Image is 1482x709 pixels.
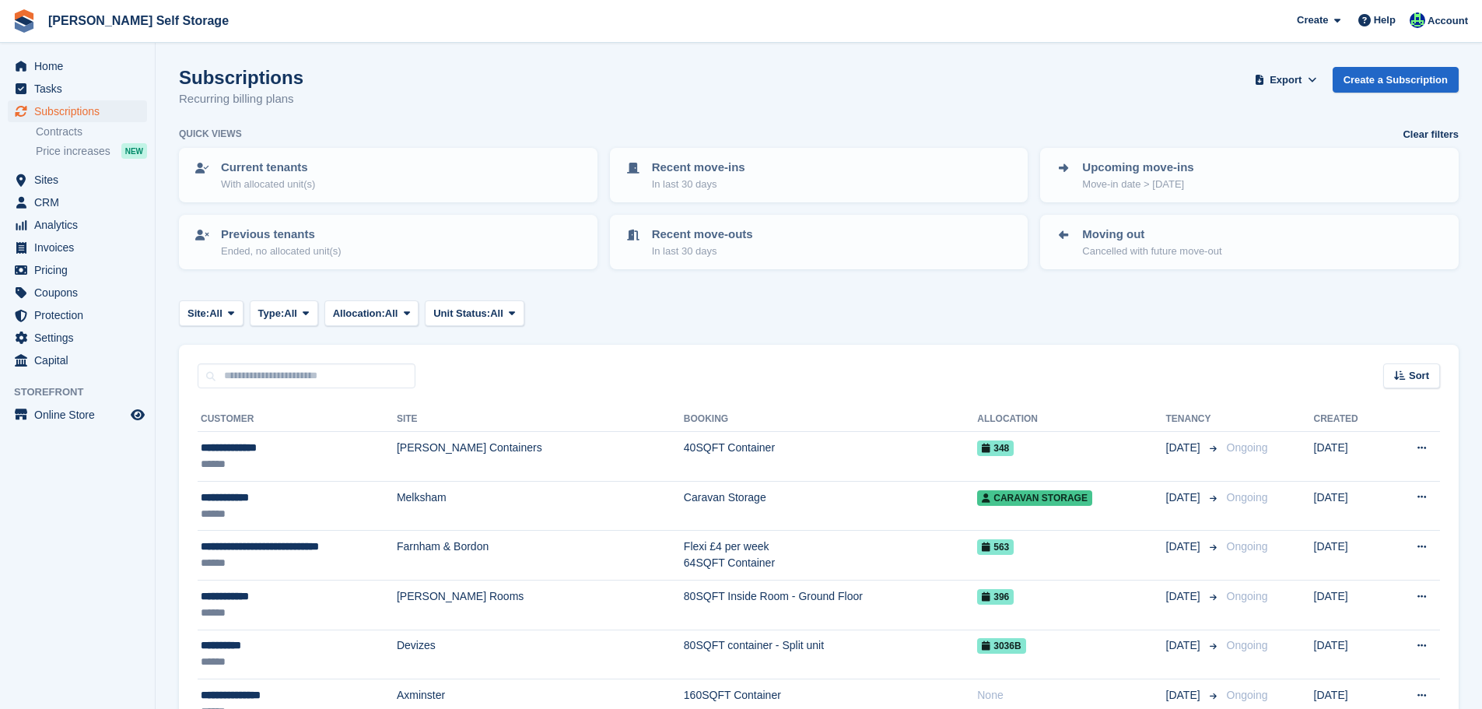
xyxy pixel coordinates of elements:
th: Created [1314,407,1387,432]
th: Allocation [977,407,1165,432]
p: With allocated unit(s) [221,177,315,192]
span: Storefront [14,384,155,400]
span: Online Store [34,404,128,426]
span: 348 [977,440,1014,456]
td: Melksham [397,481,684,531]
span: 396 [977,589,1014,605]
span: Create [1297,12,1328,28]
td: Farnham & Bordon [397,531,684,581]
a: menu [8,169,147,191]
span: Invoices [34,237,128,258]
button: Type: All [250,300,318,326]
a: menu [8,55,147,77]
span: Pricing [34,259,128,281]
span: Price increases [36,144,110,159]
p: Recent move-ins [652,159,745,177]
a: Recent move-ins In last 30 days [611,149,1027,201]
span: Protection [34,304,128,326]
span: All [490,306,503,321]
span: [DATE] [1166,687,1203,704]
td: [PERSON_NAME] Containers [397,432,684,482]
span: Export [1270,72,1302,88]
p: Previous tenants [221,226,342,244]
span: Allocation: [333,306,385,321]
span: [DATE] [1166,588,1203,605]
th: Booking [684,407,977,432]
span: Ongoing [1227,540,1268,553]
a: menu [8,404,147,426]
a: Contracts [36,125,147,139]
th: Site [397,407,684,432]
span: All [209,306,222,321]
td: Devizes [397,630,684,679]
span: Unit Status: [433,306,490,321]
p: Recent move-outs [652,226,753,244]
td: Caravan Storage [684,481,977,531]
td: [DATE] [1314,432,1387,482]
span: [DATE] [1166,539,1203,555]
a: menu [8,349,147,371]
td: [DATE] [1314,630,1387,679]
span: Coupons [34,282,128,304]
a: Create a Subscription [1333,67,1459,93]
td: [DATE] [1314,531,1387,581]
span: Home [34,55,128,77]
span: Help [1374,12,1396,28]
th: Customer [198,407,397,432]
img: stora-icon-8386f47178a22dfd0bd8f6a31ec36ba5ce8667c1dd55bd0f319d3a0aa187defe.svg [12,9,36,33]
h6: Quick views [179,127,242,141]
span: [DATE] [1166,490,1203,506]
p: Recurring billing plans [179,90,303,108]
div: None [977,687,1165,704]
span: Subscriptions [34,100,128,122]
h1: Subscriptions [179,67,303,88]
a: menu [8,327,147,349]
span: Site: [187,306,209,321]
a: menu [8,282,147,304]
span: Analytics [34,214,128,236]
span: Caravan Storage [977,490,1092,506]
span: All [284,306,297,321]
span: Ongoing [1227,590,1268,602]
p: In last 30 days [652,177,745,192]
a: [PERSON_NAME] Self Storage [42,8,235,33]
th: Tenancy [1166,407,1221,432]
span: All [385,306,398,321]
td: 80SQFT container - Split unit [684,630,977,679]
td: 40SQFT Container [684,432,977,482]
span: 3036B [977,638,1025,654]
a: Moving out Cancelled with future move-out [1042,216,1457,268]
a: Current tenants With allocated unit(s) [180,149,596,201]
span: Ongoing [1227,491,1268,504]
a: menu [8,237,147,258]
td: [DATE] [1314,580,1387,630]
td: 80SQFT Inside Room - Ground Floor [684,580,977,630]
div: NEW [121,143,147,159]
a: menu [8,304,147,326]
span: Sites [34,169,128,191]
span: [DATE] [1166,637,1203,654]
a: Clear filters [1403,127,1459,142]
span: [DATE] [1166,440,1203,456]
span: Account [1428,13,1468,29]
button: Unit Status: All [425,300,524,326]
a: Upcoming move-ins Move-in date > [DATE] [1042,149,1457,201]
span: Settings [34,327,128,349]
a: menu [8,191,147,213]
a: Price increases NEW [36,142,147,160]
td: Flexi £4 per week 64SQFT Container [684,531,977,581]
a: menu [8,259,147,281]
a: menu [8,100,147,122]
button: Allocation: All [324,300,419,326]
a: Previous tenants Ended, no allocated unit(s) [180,216,596,268]
a: menu [8,214,147,236]
span: Tasks [34,78,128,100]
span: Ongoing [1227,441,1268,454]
a: Preview store [128,405,147,424]
span: Sort [1409,368,1429,384]
p: Upcoming move-ins [1082,159,1193,177]
td: [PERSON_NAME] Rooms [397,580,684,630]
p: Move-in date > [DATE] [1082,177,1193,192]
p: Current tenants [221,159,315,177]
p: Moving out [1082,226,1221,244]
